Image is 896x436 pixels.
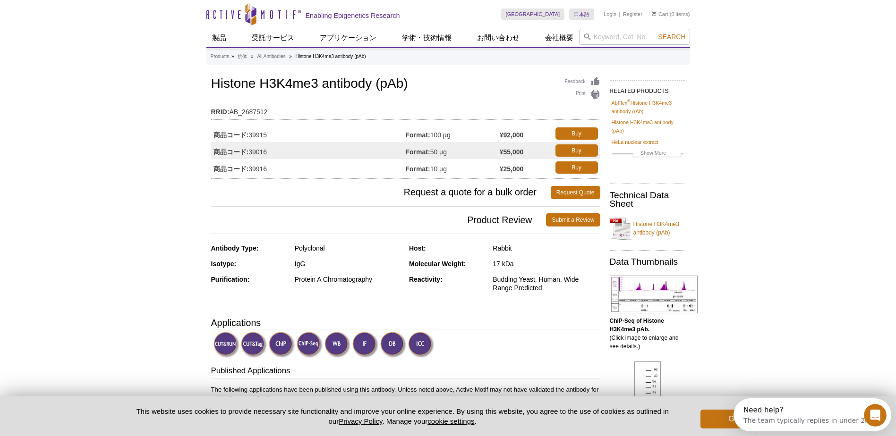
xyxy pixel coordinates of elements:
a: Print [565,89,600,100]
iframe: Intercom live chat discovery launcher [734,398,891,431]
div: IgG [295,260,402,268]
b: ChIP-Seq of Histone H3K4me3 pAb. [610,318,664,333]
li: | [619,8,621,20]
h3: Published Applications [211,365,600,378]
a: HeLa nuclear extract [612,138,659,146]
strong: Format: [406,148,430,156]
a: 日本語 [569,8,594,20]
strong: Purification: [211,276,250,283]
a: Feedback [565,76,600,87]
img: Western Blot Validated [324,332,350,358]
img: CUT&Tag Validated [241,332,267,358]
td: 39016 [211,142,406,159]
td: AB_2687512 [211,102,600,117]
td: 39916 [211,159,406,176]
h3: Applications [211,316,600,330]
a: Buy [555,144,598,157]
strong: 商品コード: [213,165,249,173]
td: 39915 [211,125,406,142]
sup: ® [627,99,631,103]
li: » [251,54,254,59]
strong: Isotype: [211,260,237,268]
a: Register [623,11,642,17]
h2: Enabling Epigenetics Research [306,11,400,20]
a: Buy [555,161,598,174]
li: (0 items) [652,8,690,20]
a: Submit a Review [546,213,600,226]
div: Polyclonal [295,244,402,252]
td: 50 µg [406,142,500,159]
img: ChIP Validated [269,332,295,358]
li: » [289,54,292,59]
p: This website uses cookies to provide necessary site functionality and improve your online experie... [120,406,685,426]
div: 17 kDa [493,260,600,268]
span: Product Review [211,213,546,226]
h2: Data Thumbnails [610,258,685,266]
a: AbFlex®Histone H3K4me3 antibody (rAb) [612,99,683,116]
img: Histone H3K4me3 antibody (pAb) tested by Western blot. [634,361,661,435]
a: Cart [652,11,668,17]
img: Your Cart [652,11,656,16]
img: CUT&RUN Validated [213,332,239,358]
img: Histone H3K4me3 antibody (pAb) tested by ChIP-Seq. [610,276,698,313]
a: 抗体 [238,52,247,61]
strong: RRID: [211,108,230,116]
strong: 商品コード: [213,131,249,139]
button: cookie settings [427,417,474,425]
strong: Molecular Weight: [409,260,466,268]
a: Login [604,11,616,17]
span: Request a quote for a bulk order [211,186,551,199]
td: 100 µg [406,125,500,142]
strong: ¥25,000 [500,165,524,173]
strong: Format: [406,165,430,173]
span: Search [658,33,685,41]
a: 製品 [206,29,232,47]
a: Buy [555,127,598,140]
strong: ¥92,000 [500,131,524,139]
a: Request Quote [551,186,600,199]
div: The team typically replies in under 2m [10,16,138,25]
li: Histone H3K4me3 antibody (pAb) [296,54,366,59]
a: Histone H3K4me3 antibody (pAb) [612,118,683,135]
div: Rabbit [493,244,600,252]
img: Immunocytochemistry Validated [408,332,434,358]
a: Show More [612,149,683,159]
button: Got it! [700,410,776,428]
a: 学術・技術情報 [396,29,457,47]
strong: Reactivity: [409,276,443,283]
img: Dot Blot Validated [380,332,406,358]
strong: Host: [409,244,426,252]
button: Search [655,33,688,41]
a: Privacy Policy [339,417,382,425]
strong: Antibody Type: [211,244,259,252]
a: [GEOGRAPHIC_DATA] [501,8,565,20]
a: お問い合わせ [471,29,525,47]
h2: Technical Data Sheet [610,191,685,208]
div: Need help? [10,8,138,16]
td: 10 µg [406,159,500,176]
a: Products [211,52,229,61]
a: 受託サービス [246,29,300,47]
input: Keyword, Cat. No. [579,29,690,45]
iframe: Intercom live chat [864,404,887,427]
a: All Antibodies [257,52,285,61]
a: 会社概要 [539,29,579,47]
a: Histone H3K4me3 antibody (pAb) [610,214,685,243]
li: » [231,54,234,59]
img: ChIP-Seq Validated [297,332,323,358]
strong: 商品コード: [213,148,249,156]
div: Protein A Chromatography [295,275,402,284]
p: (Click image to enlarge and see details.) [610,317,685,351]
div: Open Intercom Messenger [4,4,166,30]
h1: Histone H3K4me3 antibody (pAb) [211,76,600,92]
a: アプリケーション [314,29,382,47]
img: Immunofluorescence Validated [352,332,378,358]
strong: Format: [406,131,430,139]
strong: ¥55,000 [500,148,524,156]
div: Budding Yeast, Human, Wide Range Predicted [493,275,600,292]
h2: RELATED PRODUCTS [610,80,685,97]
